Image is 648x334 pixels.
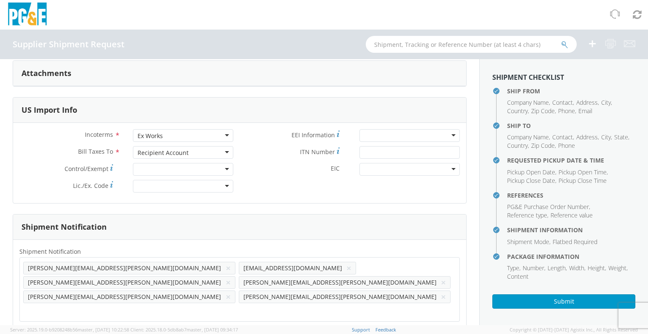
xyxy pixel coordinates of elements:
[28,293,221,301] span: [PERSON_NAME][EMAIL_ADDRESS][PERSON_NAME][DOMAIN_NAME]
[507,122,635,129] h4: Ship To
[19,247,81,255] span: Shipment Notification
[78,326,129,333] span: master, [DATE] 10:22:58
[548,264,567,272] li: ,
[588,264,605,272] span: Height
[531,107,556,115] li: ,
[559,177,607,185] span: Pickup Close Time
[548,264,566,272] span: Length
[523,264,544,272] span: Number
[507,177,555,185] span: Pickup Close Date
[552,133,573,141] span: Contact
[10,326,129,333] span: Server: 2025.19.0-b9208248b56
[569,264,584,272] span: Width
[226,277,231,288] button: ×
[576,98,599,107] li: ,
[552,98,573,106] span: Contact
[292,131,335,139] span: EEI Information
[366,36,577,53] input: Shipment, Tracking or Reference Number (at least 4 chars)
[507,141,529,150] li: ,
[507,177,556,185] li: ,
[138,132,163,140] div: Ex Works
[507,141,528,149] span: Country
[243,278,437,286] span: [PERSON_NAME][EMAIL_ADDRESS][PERSON_NAME][DOMAIN_NAME]
[507,157,635,163] h4: Requested Pickup Date & Time
[507,88,635,94] h4: Ship From
[331,164,340,172] span: EIC
[507,211,548,220] li: ,
[507,203,589,211] span: PG&E Purchase Order Number
[576,133,599,141] li: ,
[531,141,556,150] li: ,
[510,326,638,333] span: Copyright © [DATE]-[DATE] Agistix Inc., All Rights Reserved
[569,264,586,272] li: ,
[65,165,108,173] span: Control/Exempt
[243,293,437,301] span: [PERSON_NAME][EMAIL_ADDRESS][PERSON_NAME][DOMAIN_NAME]
[601,133,611,141] span: City
[507,238,551,246] li: ,
[559,168,608,177] li: ,
[507,107,529,115] li: ,
[551,211,593,219] span: Reference value
[243,264,342,272] span: [EMAIL_ADDRESS][DOMAIN_NAME]
[608,264,628,272] li: ,
[492,294,635,309] button: Submit
[588,264,606,272] li: ,
[78,147,113,155] span: Bill Taxes To
[441,277,446,288] button: ×
[558,141,575,149] span: Phone
[375,326,396,333] a: Feedback
[130,326,238,333] span: Client: 2025.18.0-5db8ab7
[601,98,611,106] span: City
[186,326,238,333] span: master, [DATE] 09:34:17
[6,3,49,27] img: pge-logo-06675f144f4cfa6a6814.png
[346,263,351,273] button: ×
[507,264,521,272] li: ,
[558,107,575,115] span: Phone
[226,263,231,273] button: ×
[507,227,635,233] h4: Shipment Information
[531,107,555,115] span: Zip Code
[531,141,555,149] span: Zip Code
[507,168,556,177] li: ,
[601,133,612,141] li: ,
[614,133,628,141] span: State
[507,238,549,246] span: Shipment Mode
[22,223,107,231] h3: Shipment Notification
[576,133,598,141] span: Address
[28,278,221,286] span: [PERSON_NAME][EMAIL_ADDRESS][PERSON_NAME][DOMAIN_NAME]
[507,98,549,106] span: Company Name
[73,182,108,190] span: Lic./Ex. Code
[507,211,547,219] span: Reference type
[300,148,335,156] span: ITN Number
[138,149,189,157] div: Recipient Account
[507,98,550,107] li: ,
[507,107,528,115] span: Country
[22,106,77,114] h3: US Import Info
[614,133,629,141] li: ,
[507,168,555,176] span: Pickup Open Date
[507,264,519,272] span: Type
[85,130,113,138] span: Incoterms
[553,238,597,246] span: Flatbed Required
[507,272,529,280] span: Content
[507,192,635,198] h4: References
[578,107,592,115] span: Email
[28,264,221,272] span: [PERSON_NAME][EMAIL_ADDRESS][PERSON_NAME][DOMAIN_NAME]
[552,133,574,141] li: ,
[558,107,576,115] li: ,
[601,98,612,107] li: ,
[13,40,124,49] h4: Supplier Shipment Request
[507,133,550,141] li: ,
[352,326,370,333] a: Support
[22,69,71,78] h3: Attachments
[507,203,590,211] li: ,
[552,98,574,107] li: ,
[507,133,549,141] span: Company Name
[492,73,564,82] strong: Shipment Checklist
[523,264,545,272] li: ,
[441,292,446,302] button: ×
[507,253,635,260] h4: Package Information
[608,264,626,272] span: Weight
[559,168,607,176] span: Pickup Open Time
[226,292,231,302] button: ×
